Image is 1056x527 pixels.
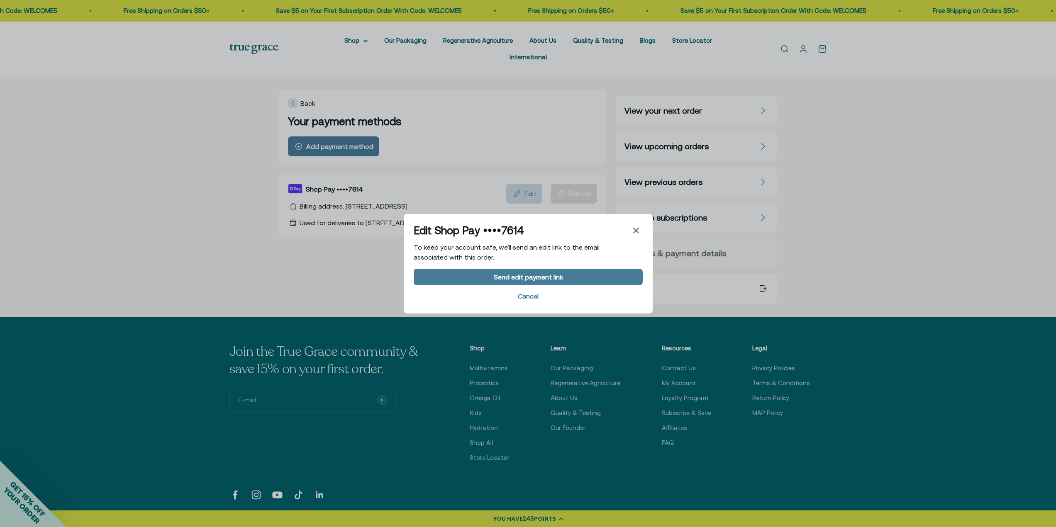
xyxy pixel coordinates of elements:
[414,288,643,303] span: Cancel
[493,273,563,280] div: Send edit payment link
[414,243,600,260] span: To keep your account safe, we’ll send an edit link to the email associated with this order.
[414,268,643,285] button: Send edit payment link
[629,224,643,237] span: Close
[518,292,539,299] div: Cancel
